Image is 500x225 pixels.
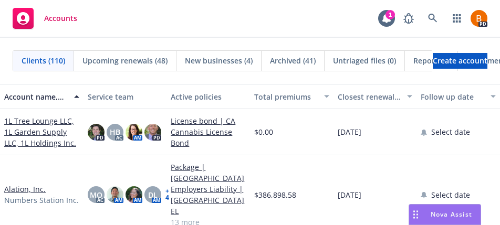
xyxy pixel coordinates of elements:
[398,8,419,29] a: Report a Bug
[88,124,105,141] img: photo
[431,210,472,219] span: Nova Assist
[433,51,487,71] span: Create account
[165,188,169,201] a: + 4
[110,126,120,137] span: HB
[82,55,168,66] span: Upcoming renewals (48)
[433,53,487,69] a: Create account
[126,186,142,203] img: photo
[166,84,250,109] button: Active policies
[431,126,470,137] span: Select date
[90,189,102,200] span: MQ
[171,162,246,184] a: Package | [GEOGRAPHIC_DATA]
[4,195,79,206] span: Numbers Station Inc.
[409,204,481,225] button: Nova Assist
[148,189,158,200] span: DL
[126,124,142,141] img: photo
[471,10,487,27] img: photo
[4,115,79,148] a: 1L Tree Lounge LLC, 1L Garden Supply LLC, 1L Holdings Inc.
[338,189,361,200] span: [DATE]
[333,55,396,66] span: Untriaged files (0)
[171,115,246,148] a: License bond | CA Cannabis License Bond
[422,8,443,29] a: Search
[171,184,246,217] a: Employers Liability | [GEOGRAPHIC_DATA] EL
[84,84,167,109] button: Service team
[338,126,361,137] span: [DATE]
[22,55,65,66] span: Clients (110)
[250,84,334,109] button: Total premiums
[421,91,484,102] div: Follow up date
[4,184,46,195] a: Alation, Inc.
[409,205,422,224] div: Drag to move
[8,4,81,33] a: Accounts
[171,91,246,102] div: Active policies
[338,91,401,102] div: Closest renewal date
[416,84,500,109] button: Follow up date
[254,126,273,137] span: $0.00
[446,8,467,29] a: Switch app
[4,91,68,102] div: Account name, DBA
[44,14,77,23] span: Accounts
[107,186,123,203] img: photo
[185,55,253,66] span: New businesses (4)
[254,91,318,102] div: Total premiums
[254,189,296,200] span: $386,898.58
[386,10,395,19] div: 1
[88,91,163,102] div: Service team
[270,55,316,66] span: Archived (41)
[144,124,161,141] img: photo
[431,189,470,200] span: Select date
[334,84,417,109] button: Closest renewal date
[413,55,449,66] span: Reporting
